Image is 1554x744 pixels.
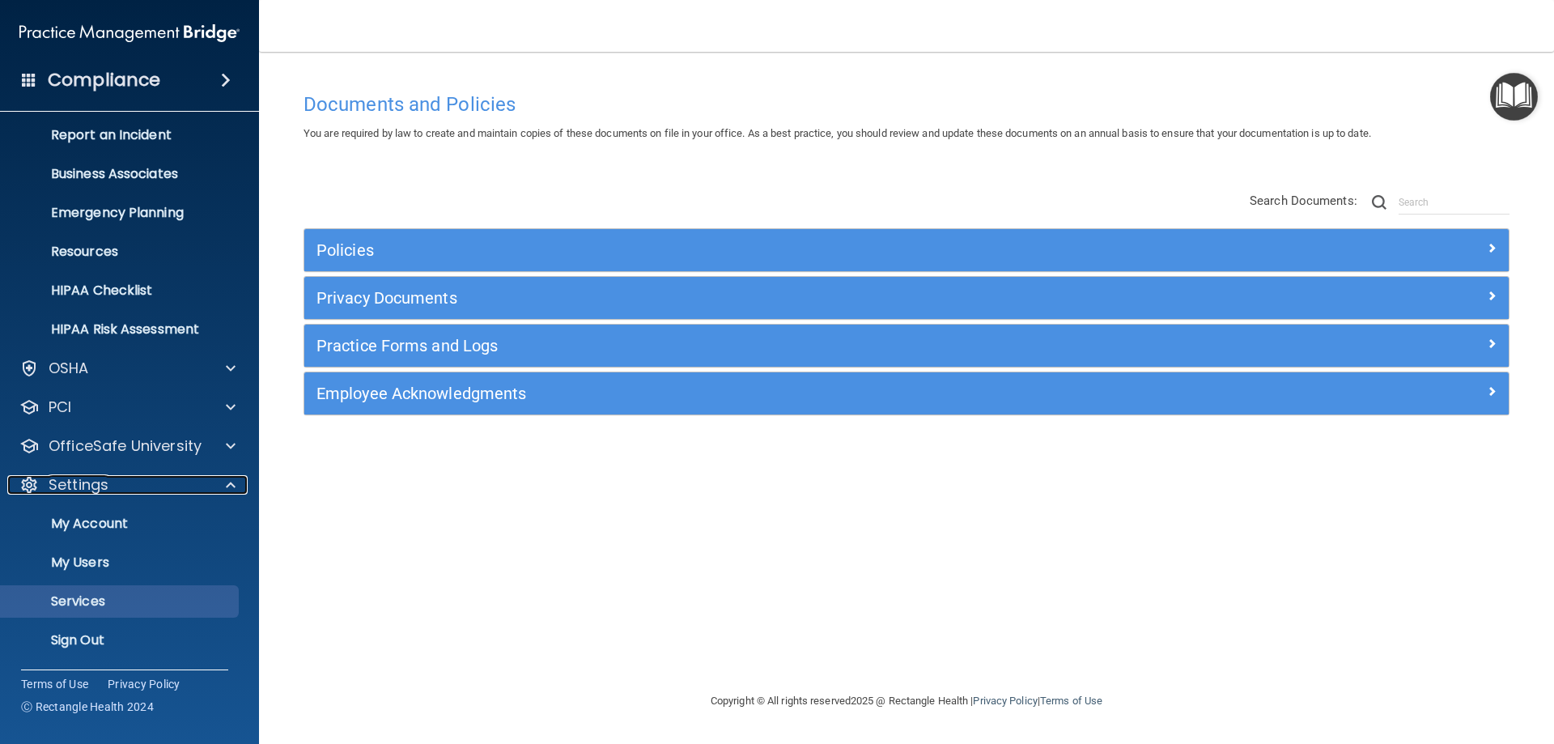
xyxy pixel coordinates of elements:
[316,385,1195,402] h5: Employee Acknowledgments
[11,127,231,143] p: Report an Incident
[1490,73,1538,121] button: Open Resource Center
[11,244,231,260] p: Resources
[316,381,1497,406] a: Employee Acknowledgments
[19,17,240,49] img: PMB logo
[316,285,1497,311] a: Privacy Documents
[19,475,236,495] a: Settings
[973,695,1037,707] a: Privacy Policy
[11,166,231,182] p: Business Associates
[11,632,231,648] p: Sign Out
[49,436,202,456] p: OfficeSafe University
[316,237,1497,263] a: Policies
[611,675,1202,727] div: Copyright © All rights reserved 2025 @ Rectangle Health | |
[1274,629,1535,694] iframe: Drift Widget Chat Controller
[316,337,1195,355] h5: Practice Forms and Logs
[19,436,236,456] a: OfficeSafe University
[1399,190,1509,215] input: Search
[11,593,231,610] p: Services
[304,94,1509,115] h4: Documents and Policies
[48,69,160,91] h4: Compliance
[1040,695,1102,707] a: Terms of Use
[21,676,88,692] a: Terms of Use
[19,359,236,378] a: OSHA
[108,676,180,692] a: Privacy Policy
[1250,193,1357,208] span: Search Documents:
[49,475,108,495] p: Settings
[304,127,1371,139] span: You are required by law to create and maintain copies of these documents on file in your office. ...
[11,283,231,299] p: HIPAA Checklist
[1372,195,1386,210] img: ic-search.3b580494.png
[316,333,1497,359] a: Practice Forms and Logs
[316,241,1195,259] h5: Policies
[11,205,231,221] p: Emergency Planning
[19,398,236,417] a: PCI
[11,321,231,338] p: HIPAA Risk Assessment
[49,359,89,378] p: OSHA
[11,516,231,532] p: My Account
[316,289,1195,307] h5: Privacy Documents
[11,555,231,571] p: My Users
[49,398,71,417] p: PCI
[21,699,154,715] span: Ⓒ Rectangle Health 2024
